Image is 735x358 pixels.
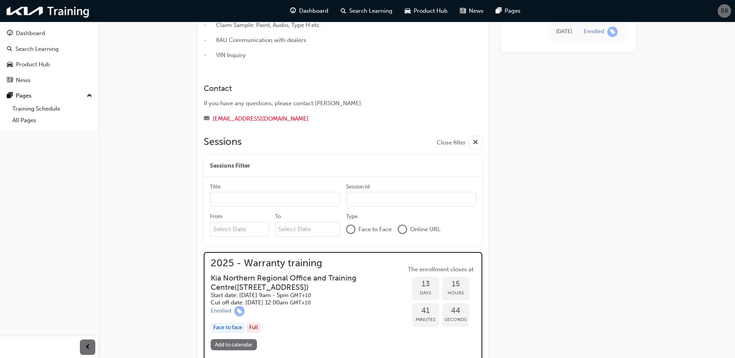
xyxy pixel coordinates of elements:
[204,52,246,59] span: - VIN Inquiry
[346,183,370,191] div: Session Id
[211,323,245,333] div: Face to face
[16,29,45,38] div: Dashboard
[299,7,328,15] span: Dashboard
[412,306,439,315] span: 41
[358,225,392,234] span: Face to Face
[204,37,306,44] span: - KAU Communication with dealers
[3,25,95,89] button: DashboardSearch LearningProduct HubNews
[247,323,261,333] div: Full
[211,259,475,353] button: 2025 - Warranty trainingKia Northern Regional Office and Training Centre([STREET_ADDRESS])Start d...
[412,315,439,324] span: Minutes
[454,3,490,19] a: news-iconNews
[3,89,95,103] button: Pages
[211,274,394,292] h3: Kia Northern Regional Office and Training Centre ( [STREET_ADDRESS] )
[213,115,309,122] a: [EMAIL_ADDRESS][DOMAIN_NAME]
[437,136,482,149] button: Close filter
[210,222,269,237] input: From
[210,192,340,207] input: Title
[7,30,13,37] span: guage-icon
[16,76,30,85] div: News
[16,91,32,100] div: Pages
[442,280,469,289] span: 15
[584,28,604,35] div: Enrolled
[442,289,469,297] span: Hours
[16,60,50,69] div: Product Hub
[607,27,618,37] span: learningRecordVerb_ENROLL-icon
[346,213,358,220] div: Type
[9,103,95,115] a: Training Schedule
[204,136,242,149] h2: Sessions
[204,84,455,93] h3: Contact
[556,27,572,36] div: Tue Jul 29 2025 10:16:26 GMT+1000 (Australian Eastern Standard Time)
[399,3,454,19] a: car-iconProduct Hub
[346,192,476,207] input: Session Id
[275,222,340,237] input: To
[275,213,281,220] div: To
[290,292,311,299] span: Australian Eastern Standard Time GMT+10
[335,3,399,19] a: search-iconSearch Learning
[3,42,95,56] a: Search Learning
[87,91,92,101] span: up-icon
[718,4,731,18] button: BB
[442,306,469,315] span: 44
[721,7,728,15] span: BB
[3,73,95,87] a: News
[211,292,394,299] h5: Start date: [DATE] 9am - 5pm
[210,213,222,220] div: From
[290,299,311,306] span: Australian Eastern Standard Time GMT+10
[234,306,245,316] span: learningRecordVerb_ENROLL-icon
[3,57,95,72] a: Product Hub
[284,3,335,19] a: guage-iconDashboard
[490,3,527,19] a: pages-iconPages
[412,289,439,297] span: Days
[204,114,455,124] div: Email
[211,299,394,306] h5: Cut off date: [DATE] 12:00am
[505,7,520,15] span: Pages
[437,138,466,147] span: Close filter
[469,7,483,15] span: News
[460,6,466,16] span: news-icon
[4,3,93,19] img: kia-training
[290,6,296,16] span: guage-icon
[7,46,12,53] span: search-icon
[7,92,13,99] span: pages-icon
[204,116,210,123] span: email-icon
[341,6,346,16] span: search-icon
[9,114,95,126] a: All Pages
[7,61,13,68] span: car-icon
[414,7,448,15] span: Product Hub
[3,26,95,40] a: Dashboard
[204,99,455,108] div: If you have any questions, please contact [PERSON_NAME].
[412,280,439,289] span: 13
[405,6,411,16] span: car-icon
[211,339,257,350] a: Add to calendar
[85,343,91,352] span: prev-icon
[210,183,221,191] div: Title
[442,315,469,324] span: Seconds
[211,308,231,315] div: Enrolled
[473,138,478,148] span: cross-icon
[410,225,441,234] span: Online URL
[210,161,250,170] span: Sessions Filter
[7,77,13,84] span: news-icon
[496,6,502,16] span: pages-icon
[349,7,392,15] span: Search Learning
[15,45,59,54] div: Search Learning
[204,22,321,29] span: - Claim Sample: Paint, Audio, Type H etc.
[211,259,406,268] span: 2025 - Warranty training
[406,265,475,274] span: The enrollment closes at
